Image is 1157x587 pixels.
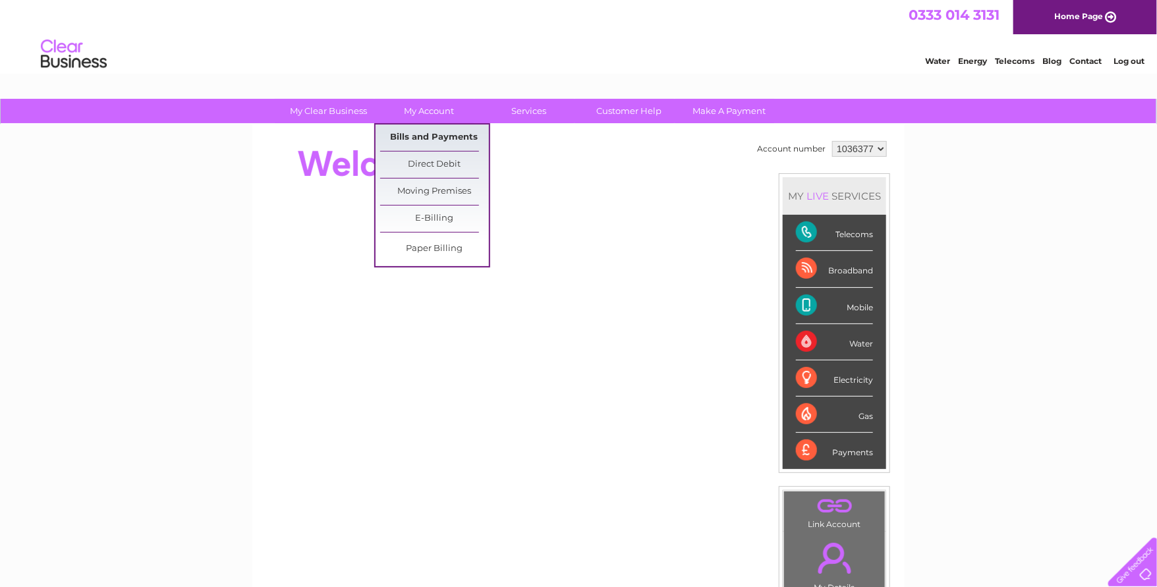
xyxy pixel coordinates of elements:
[1114,56,1144,66] a: Log out
[787,535,882,581] a: .
[275,99,383,123] a: My Clear Business
[787,495,882,518] a: .
[796,324,873,360] div: Water
[925,56,950,66] a: Water
[804,190,832,202] div: LIVE
[380,206,489,232] a: E-Billing
[796,360,873,397] div: Electricity
[380,179,489,205] a: Moving Premises
[995,56,1034,66] a: Telecoms
[40,34,107,74] img: logo.png
[1069,56,1102,66] a: Contact
[380,125,489,151] a: Bills and Payments
[796,215,873,251] div: Telecoms
[575,99,684,123] a: Customer Help
[475,99,584,123] a: Services
[375,99,484,123] a: My Account
[796,251,873,287] div: Broadband
[1042,56,1061,66] a: Blog
[783,177,886,215] div: MY SERVICES
[796,433,873,468] div: Payments
[796,288,873,324] div: Mobile
[754,138,829,160] td: Account number
[958,56,987,66] a: Energy
[783,491,886,532] td: Link Account
[380,236,489,262] a: Paper Billing
[268,7,891,64] div: Clear Business is a trading name of Verastar Limited (registered in [GEOGRAPHIC_DATA] No. 3667643...
[380,152,489,178] a: Direct Debit
[675,99,784,123] a: Make A Payment
[909,7,1000,23] a: 0333 014 3131
[796,397,873,433] div: Gas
